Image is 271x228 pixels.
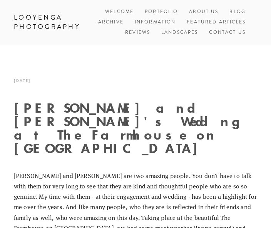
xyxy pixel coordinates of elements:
a: Featured Articles [187,17,246,27]
a: Portfolio [145,8,178,15]
a: Looyenga Photography [8,11,65,33]
a: Archive [98,17,124,27]
a: Landscapes [161,27,198,38]
time: [DATE] [14,75,31,86]
h1: [PERSON_NAME] and [PERSON_NAME]'s Wedding at The Farmhouse on [GEOGRAPHIC_DATA] [14,101,257,155]
a: Blog [229,7,246,17]
a: Information [135,19,176,25]
a: Contact Us [209,27,246,38]
a: Reviews [125,27,150,38]
a: Welcome [105,7,134,17]
a: About Us [189,7,218,17]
